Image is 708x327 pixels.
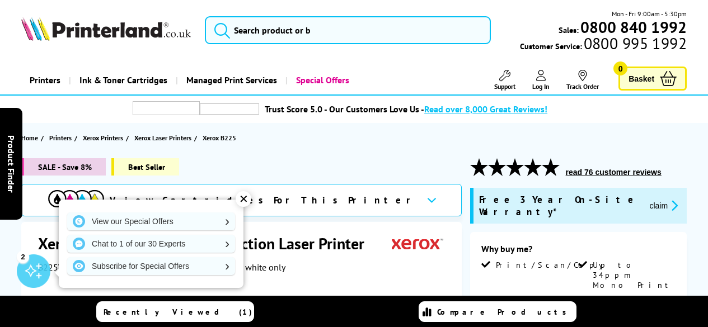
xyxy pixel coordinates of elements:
[134,132,194,144] a: Xerox Laser Printers
[629,71,654,86] span: Basket
[172,262,285,273] i: Prints in black and white only
[21,17,191,43] a: Printerland Logo
[110,194,418,206] span: View Cartridges For This Printer
[532,82,550,91] span: Log In
[612,8,687,19] span: Mon - Fri 9:00am - 5:30pm
[437,307,573,317] span: Compare Products
[618,67,687,91] a: Basket 0
[494,70,515,91] a: Support
[38,233,376,254] h1: Xerox B225 A4 Mono Multifunction Laser Printer
[424,103,547,115] span: Read over 8,000 Great Reviews!
[559,25,579,35] span: Sales:
[236,191,251,207] div: ✕
[67,257,235,275] a: Subscribe for Special Offers
[566,70,599,91] a: Track Order
[481,243,676,260] div: Why buy me?
[21,132,38,144] span: Home
[48,190,104,207] img: cmyk-icon.svg
[203,134,236,142] span: Xerox B225
[83,132,123,144] span: Xerox Printers
[67,212,235,230] a: View our Special Offers
[21,66,69,94] a: Printers
[133,101,200,115] img: trustpilot rating
[265,103,547,115] a: Trust Score 5.0 - Our Customers Love Us -Read over 8,000 Great Reviews!
[579,22,687,32] a: 0800 840 1992
[520,38,687,51] span: Customer Service:
[613,61,627,75] span: 0
[111,158,179,176] span: Best Seller
[562,167,665,177] button: read 76 customer reviews
[6,135,17,192] span: Product Finder
[21,17,191,41] img: Printerland Logo
[79,66,167,94] span: Ink & Toner Cartridges
[419,301,576,322] a: Compare Products
[646,199,681,212] button: promo-description
[582,38,687,49] span: 0800 995 1992
[496,260,611,270] span: Print/Scan/Copy
[17,250,29,263] div: 2
[580,17,687,37] b: 0800 840 1992
[200,103,259,115] img: trustpilot rating
[479,193,641,218] span: Free 3 Year On-Site Warranty*
[67,235,235,253] a: Chat to 1 of our 30 Experts
[494,82,515,91] span: Support
[285,66,358,94] a: Special Offers
[176,66,285,94] a: Managed Print Services
[83,132,126,144] a: Xerox Printers
[49,132,74,144] a: Printers
[593,260,673,290] span: Up to 34ppm Mono Print
[532,70,550,91] a: Log In
[96,301,254,322] a: Recently Viewed (1)
[134,132,191,144] span: Xerox Laser Printers
[392,233,443,254] img: Xerox
[104,307,252,317] span: Recently Viewed (1)
[69,66,176,94] a: Ink & Toner Cartridges
[21,158,106,176] span: SALE - Save 8%
[21,132,41,144] a: Home
[49,132,72,144] span: Printers
[205,16,491,44] input: Search product or b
